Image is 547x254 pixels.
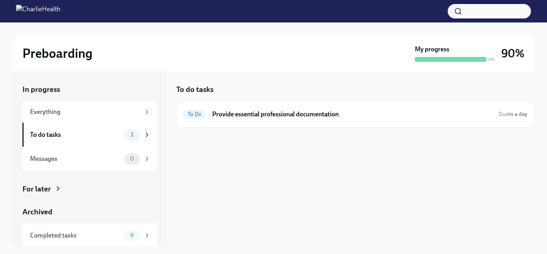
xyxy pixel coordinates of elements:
[30,108,140,116] div: Everything
[126,132,138,138] span: 1
[22,184,157,194] a: For later
[16,5,60,18] img: CharlieHealth
[501,46,525,61] h3: 90%
[30,231,121,240] div: Completed tasks
[499,110,527,118] span: September 8th, 2025 09:00
[22,224,157,248] a: Completed tasks9
[30,130,121,139] div: To do tasks
[22,123,157,147] a: To do tasks1
[22,84,157,95] a: In progress
[22,184,51,194] div: For later
[183,108,527,121] a: To DoProvide essential professional documentationDuein a day
[125,232,139,238] span: 9
[176,84,213,95] h5: To do tasks
[125,156,139,162] span: 0
[30,154,121,163] div: Messages
[22,147,157,171] a: Messages0
[183,111,206,117] span: To Do
[499,111,527,118] span: Due
[212,110,492,119] h6: Provide essential professional documentation
[509,111,527,118] strong: in a day
[415,45,449,54] strong: My progress
[22,207,157,217] a: Archived
[22,45,93,61] h2: Preboarding
[22,101,157,123] a: Everything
